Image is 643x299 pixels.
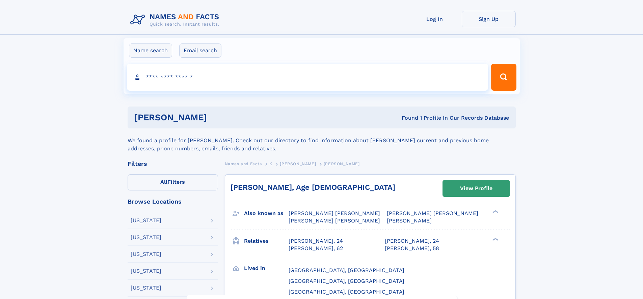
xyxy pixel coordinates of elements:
img: Logo Names and Facts [128,11,225,29]
span: [PERSON_NAME] [PERSON_NAME] [289,217,380,224]
a: Sign Up [462,11,516,27]
a: [PERSON_NAME], Age [DEMOGRAPHIC_DATA] [231,183,395,191]
div: [US_STATE] [131,218,161,223]
div: Filters [128,161,218,167]
a: View Profile [443,180,510,197]
label: Email search [179,43,221,58]
a: K [269,159,272,168]
span: [PERSON_NAME] [PERSON_NAME] [387,210,478,216]
h3: Also known as [244,208,289,219]
span: [GEOGRAPHIC_DATA], [GEOGRAPHIC_DATA] [289,289,404,295]
span: [GEOGRAPHIC_DATA], [GEOGRAPHIC_DATA] [289,278,404,284]
h3: Lived in [244,263,289,274]
span: [GEOGRAPHIC_DATA], [GEOGRAPHIC_DATA] [289,267,404,273]
div: Found 1 Profile In Our Records Database [304,114,509,122]
div: [US_STATE] [131,268,161,274]
label: Filters [128,174,218,190]
a: [PERSON_NAME], 24 [289,237,343,245]
div: [US_STATE] [131,251,161,257]
a: [PERSON_NAME], 24 [385,237,439,245]
h3: Relatives [244,235,289,247]
span: [PERSON_NAME] [387,217,432,224]
span: All [160,179,167,185]
span: [PERSON_NAME] [PERSON_NAME] [289,210,380,216]
a: [PERSON_NAME], 58 [385,245,439,252]
a: Log In [408,11,462,27]
span: [PERSON_NAME] [324,161,360,166]
div: ❯ [491,237,499,241]
input: search input [127,64,488,91]
label: Name search [129,43,172,58]
div: ❯ [491,210,499,214]
h1: [PERSON_NAME] [134,113,304,122]
span: [PERSON_NAME] [280,161,316,166]
div: Browse Locations [128,199,218,205]
div: View Profile [460,181,492,196]
a: [PERSON_NAME], 62 [289,245,343,252]
span: K [269,161,272,166]
div: We found a profile for [PERSON_NAME]. Check out our directory to find information about [PERSON_N... [128,128,516,153]
a: Names and Facts [225,159,262,168]
div: [US_STATE] [131,235,161,240]
div: [US_STATE] [131,285,161,291]
a: [PERSON_NAME] [280,159,316,168]
button: Search Button [491,64,516,91]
